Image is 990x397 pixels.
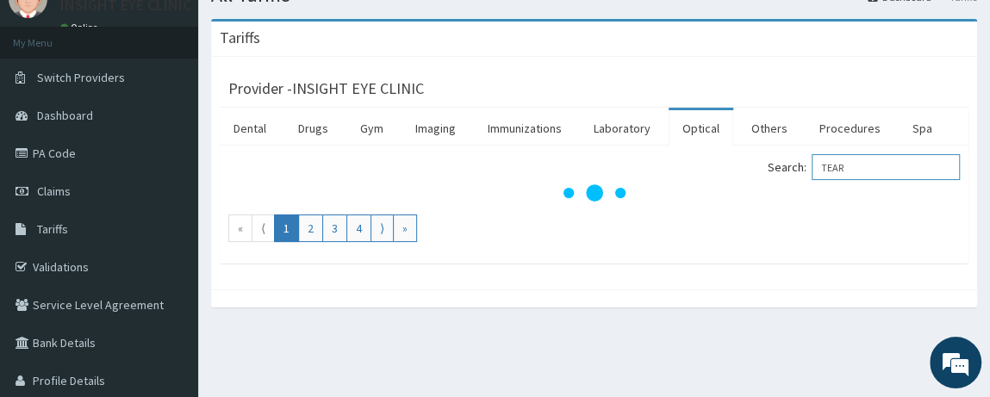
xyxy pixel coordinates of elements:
[474,110,576,146] a: Immunizations
[738,110,801,146] a: Others
[60,22,102,34] a: Online
[370,214,394,242] a: Go to next page
[669,110,733,146] a: Optical
[90,96,290,119] div: Chat with us now
[37,221,68,237] span: Tariffs
[228,214,252,242] a: Go to first page
[37,108,93,123] span: Dashboard
[220,30,260,46] h3: Tariffs
[768,154,960,180] label: Search:
[37,70,125,85] span: Switch Providers
[346,214,371,242] a: Go to page number 4
[100,100,238,274] span: We're online!
[322,214,347,242] a: Go to page number 3
[252,214,275,242] a: Go to previous page
[9,237,328,297] textarea: Type your message and hit 'Enter'
[274,214,299,242] a: Go to page number 1
[402,110,470,146] a: Imaging
[32,86,70,129] img: d_794563401_company_1708531726252_794563401
[228,81,424,96] h3: Provider - INSIGHT EYE CLINIC
[580,110,664,146] a: Laboratory
[393,214,417,242] a: Go to last page
[220,110,280,146] a: Dental
[284,110,342,146] a: Drugs
[346,110,397,146] a: Gym
[298,214,323,242] a: Go to page number 2
[806,110,894,146] a: Procedures
[283,9,324,50] div: Minimize live chat window
[37,183,71,199] span: Claims
[899,110,946,146] a: Spa
[560,158,629,227] svg: audio-loading
[812,154,960,180] input: Search:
